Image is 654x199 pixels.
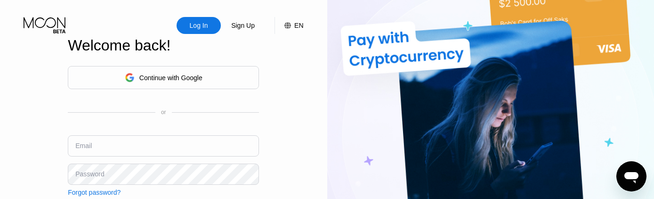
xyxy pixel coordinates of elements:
div: Forgot password? [68,189,121,196]
div: Log In [177,17,221,34]
div: Log In [189,21,209,30]
div: Password [75,170,104,178]
iframe: Button to launch messaging window [616,161,646,191]
div: EN [275,17,303,34]
div: Email [75,142,92,149]
div: Continue with Google [68,66,259,89]
div: Sign Up [230,21,256,30]
div: or [161,109,166,116]
div: EN [294,22,303,29]
div: Welcome back! [68,37,259,54]
div: Sign Up [221,17,265,34]
div: Continue with Google [139,74,202,82]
